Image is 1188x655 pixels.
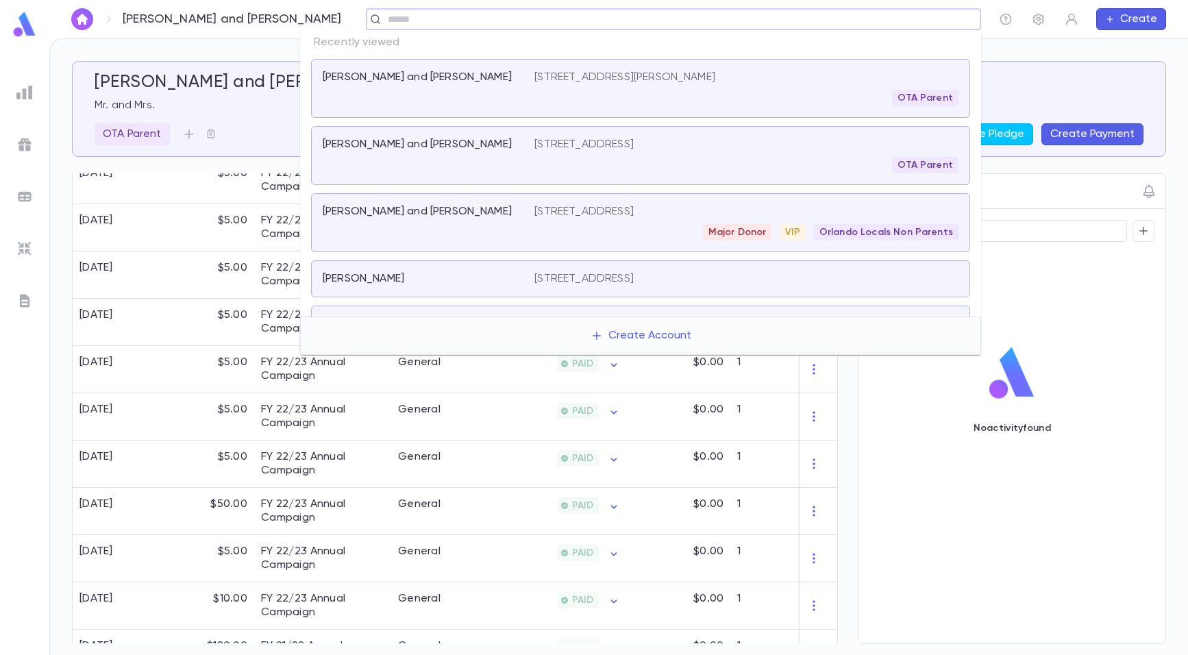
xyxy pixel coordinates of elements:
p: $0.00 [693,403,723,417]
div: 1 [730,393,813,441]
div: $5.00 [165,535,254,582]
button: Create Payment [1041,123,1143,145]
div: 1 [730,535,813,582]
span: PAID [567,453,599,464]
p: $0.00 [693,592,723,606]
div: [DATE] [79,261,113,275]
div: FY 22/23 Annual Campaign [261,592,384,619]
div: FY 22/23 Annual Campaign [261,308,384,336]
div: [DATE] [79,639,113,653]
p: No activity found [974,423,1051,434]
p: [STREET_ADDRESS] [534,138,634,151]
span: OTA Parent [892,160,958,171]
p: [PERSON_NAME] and [PERSON_NAME] [123,12,342,27]
p: [PERSON_NAME] and [PERSON_NAME] [323,138,512,151]
div: FY 22/23 Annual Campaign [261,261,384,288]
img: logo [11,11,38,38]
p: $0.00 [693,545,723,558]
span: Major Donor [703,227,772,238]
div: FY 22/23 Annual Campaign [261,497,384,525]
button: Create Pledge [940,123,1033,145]
span: PAID [567,642,599,653]
p: [STREET_ADDRESS][PERSON_NAME] [534,71,715,84]
div: General [398,545,441,558]
div: [DATE] [79,356,113,369]
div: 1 [730,441,813,488]
div: FY 22/23 Annual Campaign [261,545,384,572]
button: Create [1096,8,1166,30]
div: FY 22/23 Annual Campaign [261,450,384,478]
img: imports_grey.530a8a0e642e233f2baf0ef88e8c9fcb.svg [16,240,33,257]
p: [STREET_ADDRESS] [534,272,634,286]
div: $10.00 [165,582,254,630]
div: [DATE] [79,308,113,322]
p: Recently viewed [300,30,981,55]
img: logo [984,346,1040,401]
p: [PERSON_NAME] and [PERSON_NAME] [323,71,512,84]
div: FY 22/23 Annual Campaign [261,356,384,383]
img: batches_grey.339ca447c9d9533ef1741baa751efc33.svg [16,188,33,205]
p: [PERSON_NAME] and [PERSON_NAME] [323,205,512,219]
p: [STREET_ADDRESS] [534,205,634,219]
p: OTA Parent [103,127,162,141]
div: $5.00 [165,251,254,299]
div: 1 [730,346,813,393]
div: FY 22/23 Annual Campaign [261,214,384,241]
p: $0.00 [693,639,723,653]
img: campaigns_grey.99e729a5f7ee94e3726e6486bddda8f1.svg [16,136,33,153]
span: PAID [567,547,599,558]
div: [DATE] [79,592,113,606]
span: Orlando Locals Non Parents [814,227,958,238]
span: PAID [567,500,599,511]
h5: [PERSON_NAME] and [PERSON_NAME] [95,73,404,93]
p: $0.00 [693,356,723,369]
span: OTA Parent [892,92,958,103]
div: General [398,592,441,606]
p: [PERSON_NAME] [323,272,404,286]
div: $5.00 [165,393,254,441]
img: home_white.a664292cf8c1dea59945f0da9f25487c.svg [74,14,90,25]
div: General [398,497,441,511]
div: $50.00 [165,488,254,535]
div: $5.00 [165,346,254,393]
div: $5.00 [165,157,254,204]
div: General [398,356,441,369]
p: $0.00 [693,497,723,511]
div: General [398,403,441,417]
span: PAID [567,595,599,606]
span: PAID [567,358,599,369]
div: $5.00 [165,441,254,488]
p: Mr. and Mrs. [95,99,1143,112]
div: General [398,450,441,464]
div: $5.00 [165,204,254,251]
span: VIP [780,227,805,238]
div: $5.00 [165,299,254,346]
img: reports_grey.c525e4749d1bce6a11f5fe2a8de1b229.svg [16,84,33,101]
div: [DATE] [79,166,113,180]
div: General [398,639,441,653]
div: FY 22/23 Annual Campaign [261,403,384,430]
img: letters_grey.7941b92b52307dd3b8a917253454ce1c.svg [16,293,33,309]
div: 1 [730,582,813,630]
div: [DATE] [79,450,113,464]
div: 1 [730,488,813,535]
span: PAID [567,406,599,417]
p: $0.00 [693,450,723,464]
div: FY 22/23 Annual Campaign [261,166,384,194]
div: [DATE] [79,214,113,227]
div: [DATE] [79,545,113,558]
button: Create Account [580,323,702,349]
div: OTA Parent [95,123,170,145]
div: [DATE] [79,403,113,417]
div: [DATE] [79,497,113,511]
